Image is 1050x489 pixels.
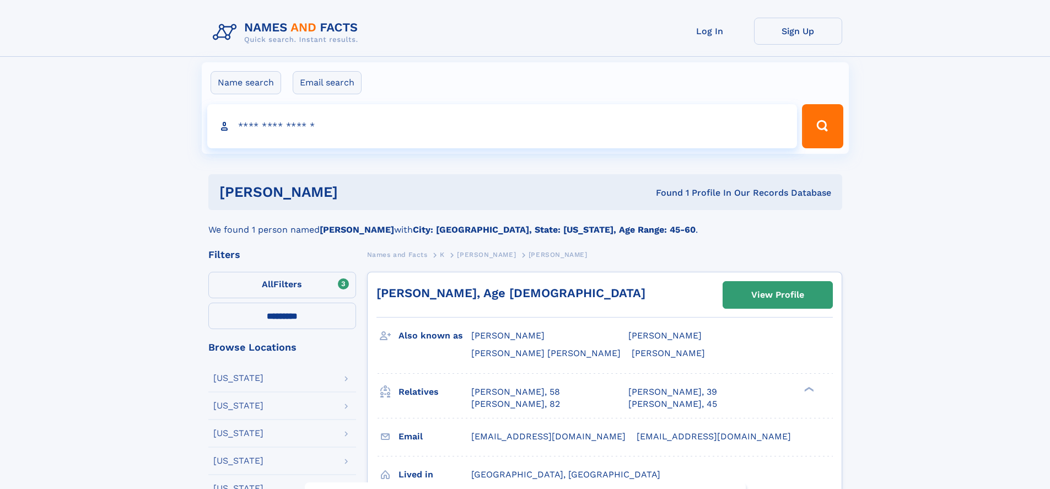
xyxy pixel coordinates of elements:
span: [GEOGRAPHIC_DATA], [GEOGRAPHIC_DATA] [471,469,660,480]
h3: Also known as [399,326,471,345]
input: search input [207,104,798,148]
a: Names and Facts [367,248,428,261]
a: [PERSON_NAME], 82 [471,398,560,410]
h3: Lived in [399,465,471,484]
a: K [440,248,445,261]
h1: [PERSON_NAME] [219,185,497,199]
label: Name search [211,71,281,94]
div: ❯ [801,385,815,393]
div: [US_STATE] [213,401,263,410]
div: [US_STATE] [213,429,263,438]
a: View Profile [723,282,832,308]
div: View Profile [751,282,804,308]
h3: Relatives [399,383,471,401]
div: [US_STATE] [213,456,263,465]
span: [PERSON_NAME] [529,251,588,259]
a: [PERSON_NAME], 39 [628,386,717,398]
a: [PERSON_NAME] [457,248,516,261]
div: Browse Locations [208,342,356,352]
span: [PERSON_NAME] [471,330,545,341]
span: [PERSON_NAME] [PERSON_NAME] [471,348,621,358]
div: Filters [208,250,356,260]
a: [PERSON_NAME], 45 [628,398,717,410]
div: We found 1 person named with . [208,210,842,237]
button: Search Button [802,104,843,148]
span: [PERSON_NAME] [628,330,702,341]
span: All [262,279,273,289]
span: [EMAIL_ADDRESS][DOMAIN_NAME] [471,431,626,442]
span: [PERSON_NAME] [457,251,516,259]
h3: Email [399,427,471,446]
span: [PERSON_NAME] [632,348,705,358]
b: City: [GEOGRAPHIC_DATA], State: [US_STATE], Age Range: 45-60 [413,224,696,235]
span: [EMAIL_ADDRESS][DOMAIN_NAME] [637,431,791,442]
span: K [440,251,445,259]
a: Log In [666,18,754,45]
a: [PERSON_NAME], Age [DEMOGRAPHIC_DATA] [376,286,645,300]
a: [PERSON_NAME], 58 [471,386,560,398]
label: Email search [293,71,362,94]
a: Sign Up [754,18,842,45]
div: Found 1 Profile In Our Records Database [497,187,831,199]
img: Logo Names and Facts [208,18,367,47]
div: [US_STATE] [213,374,263,383]
label: Filters [208,272,356,298]
b: [PERSON_NAME] [320,224,394,235]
